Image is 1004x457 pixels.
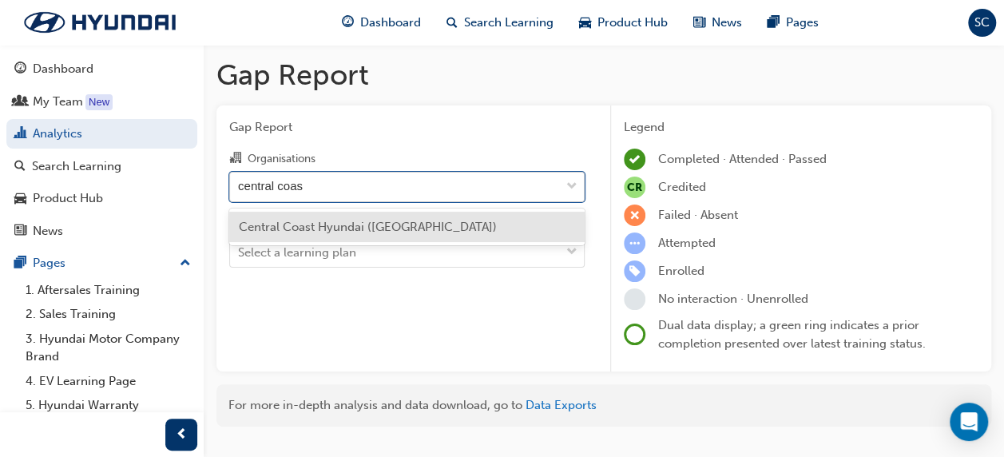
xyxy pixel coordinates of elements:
[19,278,197,303] a: 1. Aftersales Training
[85,94,113,110] div: Tooltip anchor
[658,292,808,306] span: No interaction · Unenrolled
[6,152,197,181] a: Search Learning
[14,62,26,77] span: guage-icon
[624,149,645,170] span: learningRecordVerb_COMPLETE-icon
[566,242,577,263] span: down-icon
[14,127,26,141] span: chart-icon
[14,95,26,109] span: people-icon
[6,184,197,213] a: Product Hub
[8,6,192,39] img: Trak
[624,118,978,137] div: Legend
[6,54,197,84] a: Dashboard
[579,13,591,33] span: car-icon
[624,288,645,310] span: learningRecordVerb_NONE-icon
[19,327,197,369] a: 3. Hyundai Motor Company Brand
[33,222,63,240] div: News
[681,6,755,39] a: news-iconNews
[360,14,421,32] span: Dashboard
[238,179,304,193] input: Organisations
[755,6,831,39] a: pages-iconPages
[624,177,645,198] span: null-icon
[658,180,706,194] span: Credited
[712,14,742,32] span: News
[786,14,819,32] span: Pages
[238,244,356,262] div: Select a learning plan
[658,318,926,351] span: Dual data display; a green ring indicates a prior completion presented over latest training status.
[33,93,83,111] div: My Team
[14,225,26,239] span: news-icon
[658,208,738,222] span: Failed · Absent
[229,152,241,166] span: organisation-icon
[176,425,188,445] span: prev-icon
[6,119,197,149] a: Analytics
[6,217,197,246] a: News
[566,6,681,39] a: car-iconProduct Hub
[446,13,458,33] span: search-icon
[229,118,585,137] span: Gap Report
[228,396,979,415] div: For more in-depth analysis and data download, go to
[248,151,315,167] div: Organisations
[33,189,103,208] div: Product Hub
[464,14,554,32] span: Search Learning
[14,192,26,206] span: car-icon
[693,13,705,33] span: news-icon
[33,60,93,78] div: Dashboard
[180,253,191,274] span: up-icon
[658,236,716,250] span: Attempted
[624,260,645,282] span: learningRecordVerb_ENROLL-icon
[6,51,197,248] button: DashboardMy TeamAnalyticsSearch LearningProduct HubNews
[566,177,577,197] span: down-icon
[216,58,991,93] h1: Gap Report
[6,87,197,117] a: My Team
[974,14,990,32] span: SC
[658,152,827,166] span: Completed · Attended · Passed
[19,302,197,327] a: 2. Sales Training
[342,13,354,33] span: guage-icon
[6,248,197,278] button: Pages
[14,160,26,174] span: search-icon
[239,220,497,234] span: Central Coast Hyundai ([GEOGRAPHIC_DATA])
[624,232,645,254] span: learningRecordVerb_ATTEMPT-icon
[14,256,26,271] span: pages-icon
[19,369,197,394] a: 4. EV Learning Page
[597,14,668,32] span: Product Hub
[968,9,996,37] button: SC
[658,264,704,278] span: Enrolled
[434,6,566,39] a: search-iconSearch Learning
[19,393,197,418] a: 5. Hyundai Warranty
[624,205,645,226] span: learningRecordVerb_FAIL-icon
[33,254,65,272] div: Pages
[329,6,434,39] a: guage-iconDashboard
[768,13,780,33] span: pages-icon
[526,398,597,412] a: Data Exports
[950,403,988,441] div: Open Intercom Messenger
[32,157,121,176] div: Search Learning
